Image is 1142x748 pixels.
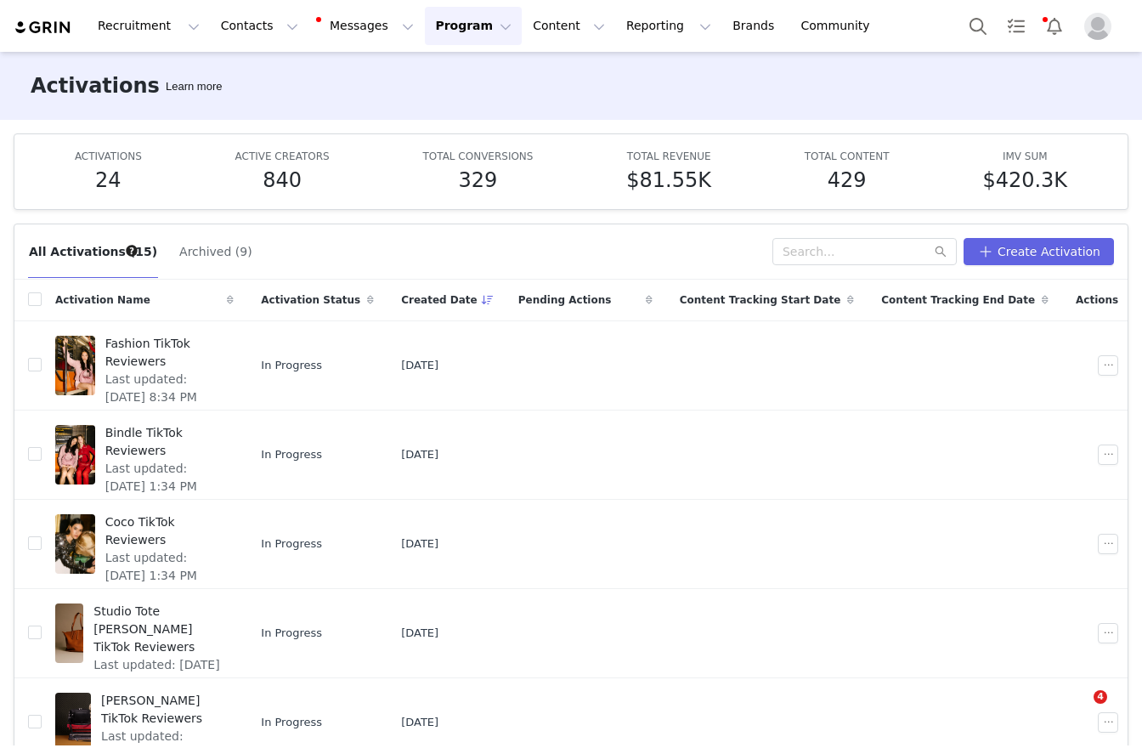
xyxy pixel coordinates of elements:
span: In Progress [261,357,322,374]
a: Community [791,7,888,45]
button: Reporting [616,7,721,45]
span: [DATE] [401,357,438,374]
button: Profile [1074,13,1128,40]
h5: 329 [459,165,498,195]
div: Tooltip anchor [124,243,139,258]
span: Last updated: [DATE] 1:34 PM [105,460,224,496]
button: Content [523,7,615,45]
span: Last updated: [DATE] 1:34 PM [105,549,224,585]
button: Contacts [211,7,308,45]
button: Search [959,7,997,45]
a: Tasks [998,7,1035,45]
a: Coco TikTok ReviewersLast updated: [DATE] 1:34 PM [55,510,234,578]
img: placeholder-profile.jpg [1084,13,1111,40]
button: Create Activation [964,238,1114,265]
span: Activation Name [55,292,150,308]
span: [DATE] [401,625,438,642]
button: All Activations (15) [28,238,158,265]
h5: $420.3K [982,165,1067,195]
button: Recruitment [88,7,210,45]
a: Studio Tote [PERSON_NAME] TikTok ReviewersLast updated: [DATE] 1:34 PM [55,599,234,667]
a: Brands [722,7,789,45]
span: Pending Actions [518,292,612,308]
span: In Progress [261,714,322,731]
span: Last updated: [DATE] 1:34 PM [93,656,223,692]
a: Fashion TikTok ReviewersLast updated: [DATE] 8:34 PM [55,331,234,399]
span: Coco TikTok Reviewers [105,513,224,549]
span: TOTAL CONTENT [805,150,890,162]
button: Messages [309,7,424,45]
iframe: Intercom live chat [1059,690,1100,731]
span: TOTAL CONVERSIONS [422,150,533,162]
i: icon: search [935,246,947,258]
h5: 429 [828,165,867,195]
input: Search... [772,238,957,265]
span: Content Tracking Start Date [680,292,841,308]
img: grin logo [14,20,73,36]
h5: 840 [263,165,302,195]
span: In Progress [261,625,322,642]
h5: $81.55K [626,165,711,195]
span: In Progress [261,535,322,552]
button: Program [425,7,522,45]
span: Created Date [401,292,478,308]
span: TOTAL REVENUE [627,150,711,162]
span: [PERSON_NAME] TikTok Reviewers [101,692,223,728]
button: Archived (9) [178,238,253,265]
span: [DATE] [401,714,438,731]
span: Activation Status [261,292,360,308]
div: Tooltip anchor [162,78,225,95]
span: Content Tracking End Date [881,292,1035,308]
span: [DATE] [401,446,438,463]
span: ACTIVE CREATORS [235,150,330,162]
span: ACTIVATIONS [75,150,142,162]
div: Actions [1062,282,1132,318]
span: Fashion TikTok Reviewers [105,335,224,371]
span: In Progress [261,446,322,463]
a: Bindle TikTok ReviewersLast updated: [DATE] 1:34 PM [55,421,234,489]
span: 4 [1094,690,1107,704]
span: Studio Tote [PERSON_NAME] TikTok Reviewers [93,603,223,656]
span: Bindle TikTok Reviewers [105,424,224,460]
button: Notifications [1036,7,1073,45]
h3: Activations [31,71,160,101]
span: [DATE] [401,535,438,552]
h5: 24 [95,165,122,195]
span: Last updated: [DATE] 8:34 PM [105,371,224,406]
span: IMV SUM [1003,150,1048,162]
